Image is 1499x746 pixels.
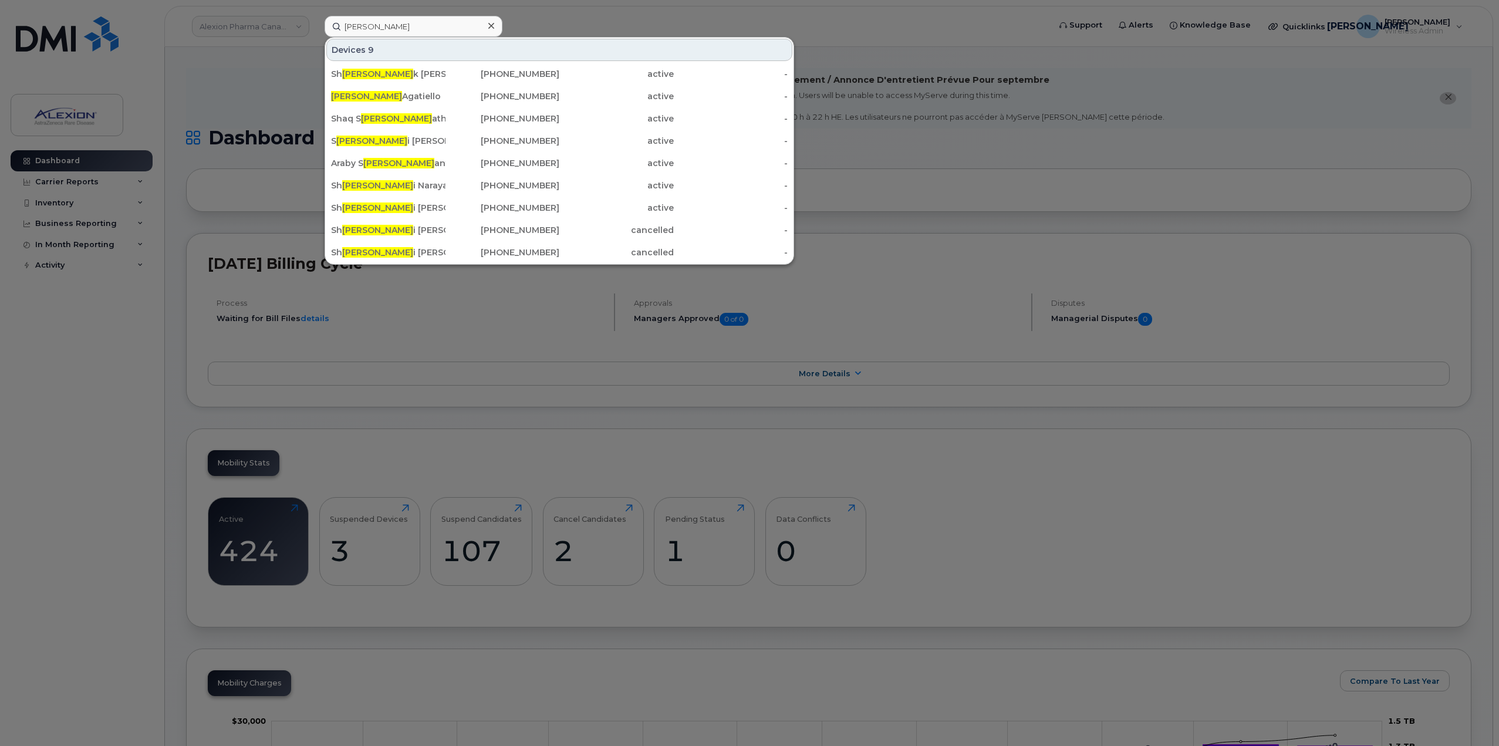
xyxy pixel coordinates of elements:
div: - [674,157,788,169]
div: Devices [326,39,792,61]
div: - [674,202,788,214]
span: [PERSON_NAME] [342,180,413,191]
div: [PHONE_NUMBER] [445,68,560,80]
a: [PERSON_NAME]Agatiello[PHONE_NUMBER]active- [326,86,792,107]
div: Araby S anthan [331,157,445,169]
div: [PHONE_NUMBER] [445,202,560,214]
span: [PERSON_NAME] [361,113,432,124]
div: active [559,157,674,169]
div: Agatiello [331,90,445,102]
div: [PHONE_NUMBER] [445,247,560,258]
span: 9 [368,44,374,56]
span: [PERSON_NAME] [342,69,413,79]
a: Shaq S[PERSON_NAME]athan[PHONE_NUMBER]active- [326,108,792,129]
div: - [674,180,788,191]
div: active [559,180,674,191]
span: [PERSON_NAME] [342,225,413,235]
a: S[PERSON_NAME]i [PERSON_NAME][PHONE_NUMBER]active- [326,130,792,151]
span: [PERSON_NAME] [363,158,434,168]
a: Sh[PERSON_NAME]i [PERSON_NAME][PHONE_NUMBER]cancelled- [326,242,792,263]
div: active [559,90,674,102]
div: - [674,224,788,236]
div: [PHONE_NUMBER] [445,157,560,169]
div: active [559,68,674,80]
a: Sh[PERSON_NAME]k [PERSON_NAME][PHONE_NUMBER]active- [326,63,792,85]
div: - [674,90,788,102]
div: [PHONE_NUMBER] [445,224,560,236]
div: active [559,202,674,214]
div: Sh k [PERSON_NAME] [331,68,445,80]
div: - [674,68,788,80]
div: active [559,135,674,147]
div: cancelled [559,224,674,236]
div: [PHONE_NUMBER] [445,113,560,124]
div: Sh i [PERSON_NAME] [331,202,445,214]
a: Araby S[PERSON_NAME]anthan[PHONE_NUMBER]active- [326,153,792,174]
div: [PHONE_NUMBER] [445,135,560,147]
span: [PERSON_NAME] [336,136,407,146]
div: Sh i Narayan [331,180,445,191]
div: cancelled [559,247,674,258]
div: [PHONE_NUMBER] [445,90,560,102]
div: - [674,247,788,258]
div: S i [PERSON_NAME] [331,135,445,147]
div: - [674,135,788,147]
div: active [559,113,674,124]
a: Sh[PERSON_NAME]i [PERSON_NAME][PHONE_NUMBER]active- [326,197,792,218]
div: Shaq S athan [331,113,445,124]
div: Sh i [PERSON_NAME] [331,224,445,236]
span: [PERSON_NAME] [342,202,413,213]
div: [PHONE_NUMBER] [445,180,560,191]
span: [PERSON_NAME] [331,91,402,102]
a: Sh[PERSON_NAME]i [PERSON_NAME][PHONE_NUMBER]cancelled- [326,220,792,241]
div: Sh i [PERSON_NAME] [331,247,445,258]
div: - [674,113,788,124]
a: Sh[PERSON_NAME]i Narayan[PHONE_NUMBER]active- [326,175,792,196]
span: [PERSON_NAME] [342,247,413,258]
